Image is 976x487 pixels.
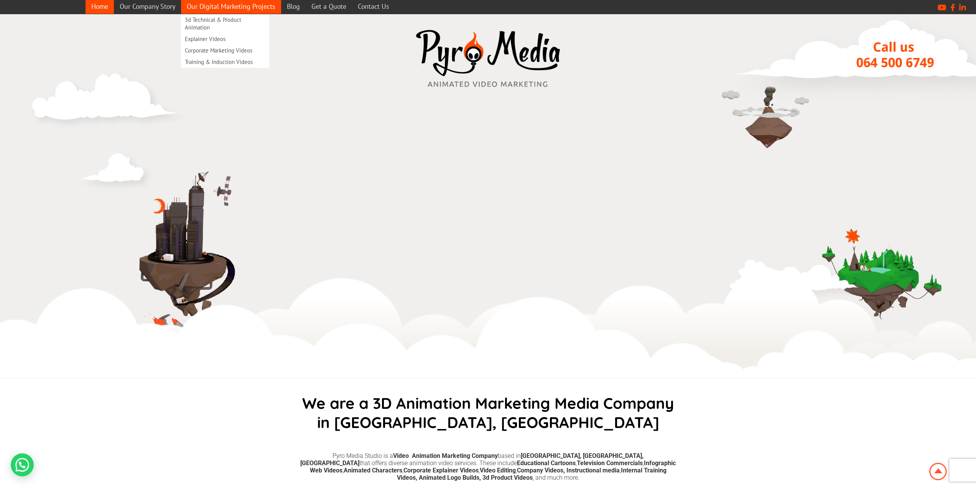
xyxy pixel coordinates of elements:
a: Corporate Marketing Videos [181,45,269,56]
b: Animated Characters [344,467,402,474]
b: Television Commercials [577,459,643,467]
b: Video Editing [480,467,516,474]
img: video marketing company durban [814,206,948,340]
b: Company Videos, Instructional media [517,467,620,474]
img: Animation Studio South Africa [928,461,948,482]
img: explainer videos durban [70,160,262,377]
img: video production [28,72,185,132]
img: corporate videos [78,148,158,195]
b: Internal Training Videos, Animated Logo Builds, 3d Product Videos [397,467,667,481]
a: video marketing media company westville durban logo [411,26,565,93]
b: Corporate Explainer Videos [403,467,479,474]
b: Infographic Web Videos [310,459,676,474]
img: video marketing media company westville durban logo [411,26,565,92]
strong: [GEOGRAPHIC_DATA], [GEOGRAPHIC_DATA], [GEOGRAPHIC_DATA] [300,452,644,467]
img: explainer videos [728,256,862,303]
a: Explainer Videos [181,33,269,45]
strong: Video Animation Marketing Company [393,452,498,459]
a: 3d Technical & Product Animation [181,14,269,33]
h1: We are a 3D Animation Marketing Media Company in [GEOGRAPHIC_DATA], [GEOGRAPHIC_DATA] [296,394,680,432]
img: media company durban [718,68,814,164]
a: Training & Induction Videos [181,56,269,68]
p: Pyro Media Studio is a based in that offers diverse animation video services. These include , , ,... [300,452,676,481]
b: Educational Cartoons [517,459,576,467]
